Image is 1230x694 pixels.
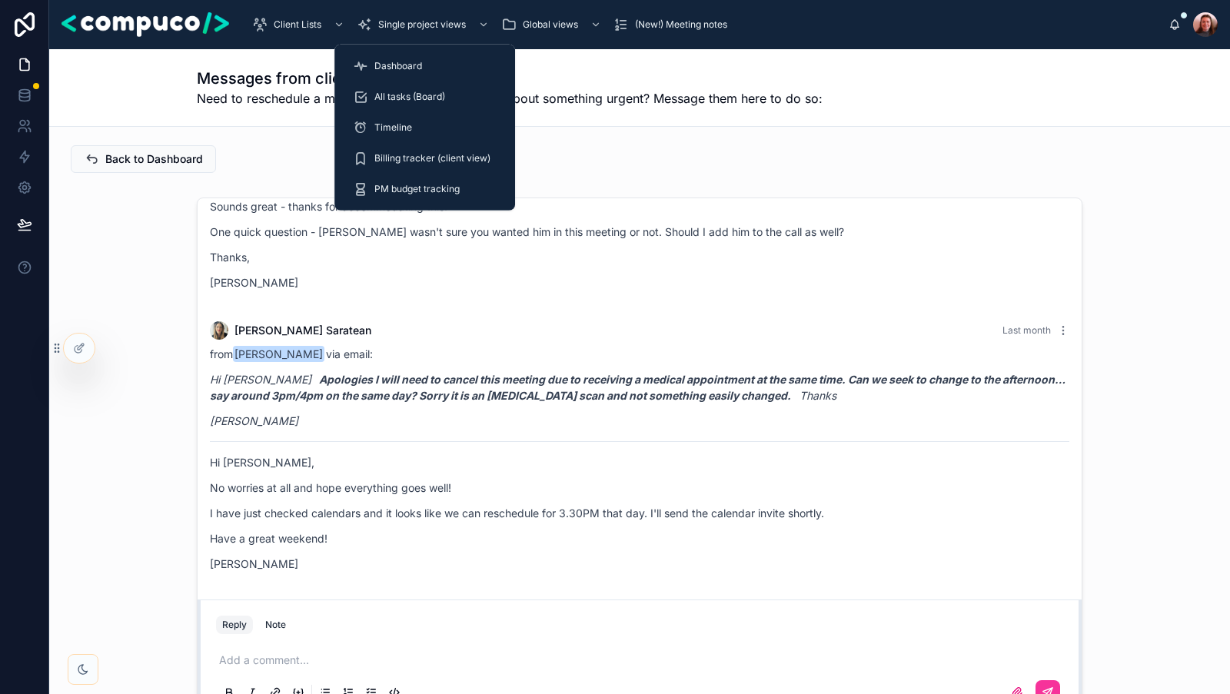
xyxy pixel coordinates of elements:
a: PM budget tracking [344,175,506,203]
span: Back to Dashboard [105,151,203,167]
span: [PERSON_NAME] Saratean [234,323,371,338]
p: I have just checked calendars and it looks like we can reschedule for 3.30PM that day. I'll send ... [210,505,1069,521]
p: No worries at all and hope everything goes well! [210,480,1069,496]
span: All tasks (Board) [374,91,445,103]
span: Dashboard [374,60,422,72]
span: Single project views [378,18,466,31]
p: Have a great weekend! [210,530,1069,546]
p: Thanks, [210,249,1069,265]
p: Hi [PERSON_NAME], [210,454,1069,470]
p: [PERSON_NAME] [210,556,1069,572]
a: (New!) Meeting notes [609,11,738,38]
span: Last month [1002,324,1051,336]
span: Need to reschedule a meeting, or contact your client about something urgent? Message them here to... [197,89,823,108]
h1: Messages from client [197,68,823,89]
p: One quick question - [PERSON_NAME] wasn't sure you wanted him in this meeting or not. Should I ad... [210,224,1069,240]
p: from via email: [210,346,1069,362]
em: Hi [PERSON_NAME] [210,373,311,386]
button: Reply [216,616,253,634]
span: [PERSON_NAME] [233,346,324,362]
a: Global views [497,11,609,38]
a: Dashboard [344,52,506,80]
span: Client Lists [274,18,321,31]
a: Single project views [352,11,497,38]
span: PM budget tracking [374,183,460,195]
a: Timeline [344,114,506,141]
span: (New!) Meeting notes [635,18,727,31]
em: [PERSON_NAME] [210,414,298,427]
img: App logo [61,12,229,37]
a: Client Lists [248,11,352,38]
em: Apologies I will need to cancel this meeting due to receiving a medical appointment at the same t... [210,373,1065,402]
a: All tasks (Board) [344,83,506,111]
button: Back to Dashboard [71,145,216,173]
div: scrollable content [241,8,1168,42]
div: Note [265,619,286,631]
em: Thanks [799,389,836,402]
button: Note [259,616,292,634]
span: Billing tracker (client view) [374,152,490,164]
span: Timeline [374,121,412,134]
p: [PERSON_NAME] [210,274,1069,291]
a: Billing tracker (client view) [344,144,506,172]
span: Global views [523,18,578,31]
p: Sounds great - thanks for accommodating this. [210,198,1069,214]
